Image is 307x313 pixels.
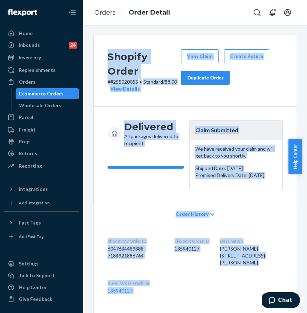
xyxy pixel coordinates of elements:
[108,49,181,78] h2: Shopify Order
[265,6,279,19] button: Open notifications
[19,296,52,303] div: Give Feedback
[19,54,41,61] div: Inventory
[4,136,79,147] a: Prep
[139,79,142,85] span: •
[19,260,39,267] div: Settings
[19,114,33,121] div: Parcel
[250,6,264,19] button: Open Search Box
[4,270,79,281] button: Talk to Support
[174,238,209,244] dt: Flexport Order ID
[108,245,163,259] dd: 6047634489388-7184921886764
[190,121,282,140] header: Claim Submitted
[19,78,35,85] div: Orders
[8,9,37,16] img: Flexport logo
[19,30,33,37] div: Home
[108,238,163,244] dt: Shopify V3 Order ID
[19,42,40,49] div: Inbounds
[288,139,302,174] button: Help Center
[4,258,79,269] a: Settings
[16,88,79,99] a: Ecommerce Orders
[89,2,176,23] ol: breadcrumbs
[4,76,79,87] a: Orders
[195,165,277,172] p: Shipped Date: [DATE]
[195,145,277,159] p: We have received your claim and will get back to you shortly.
[4,124,79,135] a: Freight
[4,282,79,293] a: Help Center
[124,120,184,147] div: All packages delivered to recipient
[94,9,116,16] a: Orders
[195,172,277,179] p: Promised Delivery Date: [DATE]
[176,211,208,218] span: Order History
[65,6,79,19] button: Close Navigation
[19,284,47,291] div: Help Center
[19,67,56,74] div: Replenishments
[69,42,77,49] div: 24
[108,85,140,92] button: View Details
[124,120,184,133] h3: Delivered
[19,219,41,226] div: Fast Tags
[4,40,79,51] a: Inbounds24
[19,90,63,97] div: Ecommerce Orders
[108,288,133,294] a: 135940127
[19,126,36,133] div: Freight
[129,9,170,16] a: Order Detail
[181,49,219,63] button: View Claim
[19,186,48,193] div: Integrations
[108,78,181,92] p: # #255020055 / $8.00
[181,71,230,85] button: Duplicate Order
[4,52,79,63] a: Inventory
[19,138,29,145] div: Prep
[4,294,79,305] button: Give Feedback
[4,184,79,195] button: Integrations
[19,234,44,239] div: Add Fast Tag
[4,112,79,123] a: Parcel
[19,162,42,169] div: Reporting
[4,231,79,242] a: Add Fast Tag
[16,100,79,111] a: Wholesale Orders
[19,150,37,157] div: Returns
[262,292,300,310] iframe: Opens a widget where you can chat to one of our agents
[108,280,163,286] dt: Buyer Order Tracking
[220,238,283,244] dt: Destination
[224,49,269,63] button: Create Return
[4,28,79,39] a: Home
[281,6,295,19] button: Open account menu
[174,245,209,252] dd: 135940127
[19,200,50,206] div: Add Integration
[143,79,163,85] span: Standard
[19,272,55,279] div: Talk to Support
[4,148,79,159] a: Returns
[4,217,79,228] button: Fast Tags
[19,102,61,109] div: Wholesale Orders
[4,65,79,76] a: Replenishments
[4,197,79,209] a: Add Integration
[4,160,79,171] a: Reporting
[220,246,265,265] span: [PERSON_NAME] [STREET_ADDRESS][PERSON_NAME]
[187,74,224,81] div: Duplicate Order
